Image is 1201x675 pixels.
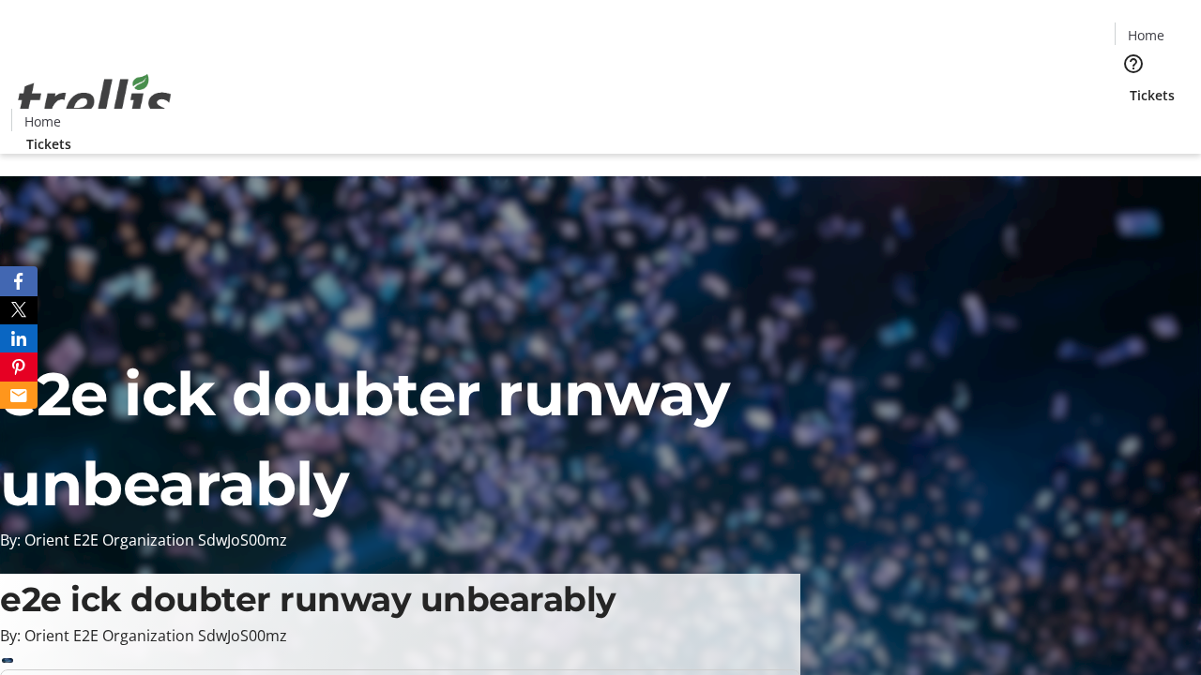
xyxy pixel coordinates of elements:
[1115,85,1190,105] a: Tickets
[26,134,71,154] span: Tickets
[1128,25,1164,45] span: Home
[12,112,72,131] a: Home
[11,134,86,154] a: Tickets
[1116,25,1176,45] a: Home
[1130,85,1175,105] span: Tickets
[1115,45,1152,82] button: Help
[24,112,61,131] span: Home
[1115,105,1152,142] button: Cart
[11,53,178,147] img: Orient E2E Organization SdwJoS00mz's Logo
